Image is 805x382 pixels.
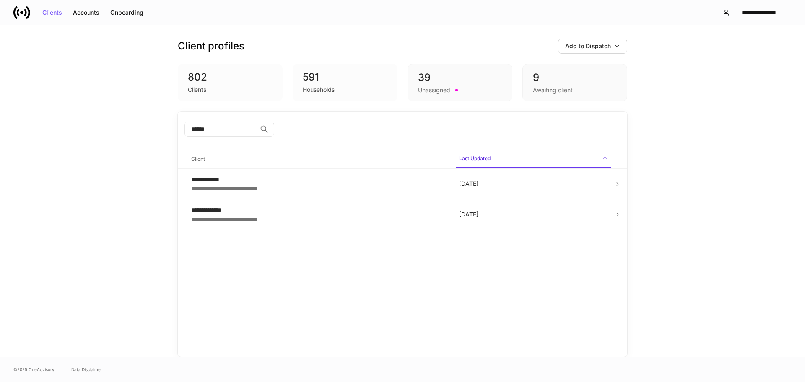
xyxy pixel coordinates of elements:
[110,10,143,16] div: Onboarding
[459,210,608,218] p: [DATE]
[105,6,149,19] button: Onboarding
[13,366,55,373] span: © 2025 OneAdvisory
[71,366,102,373] a: Data Disclaimer
[303,86,335,94] div: Households
[558,39,627,54] button: Add to Dispatch
[533,71,617,84] div: 9
[188,151,449,168] span: Client
[42,10,62,16] div: Clients
[303,70,387,84] div: 591
[418,86,450,94] div: Unassigned
[418,71,502,84] div: 39
[188,70,273,84] div: 802
[456,150,611,168] span: Last Updated
[178,39,244,53] h3: Client profiles
[533,86,573,94] div: Awaiting client
[522,64,627,101] div: 9Awaiting client
[565,43,620,49] div: Add to Dispatch
[459,179,608,188] p: [DATE]
[408,64,512,101] div: 39Unassigned
[68,6,105,19] button: Accounts
[37,6,68,19] button: Clients
[191,155,205,163] h6: Client
[73,10,99,16] div: Accounts
[459,154,491,162] h6: Last Updated
[188,86,206,94] div: Clients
